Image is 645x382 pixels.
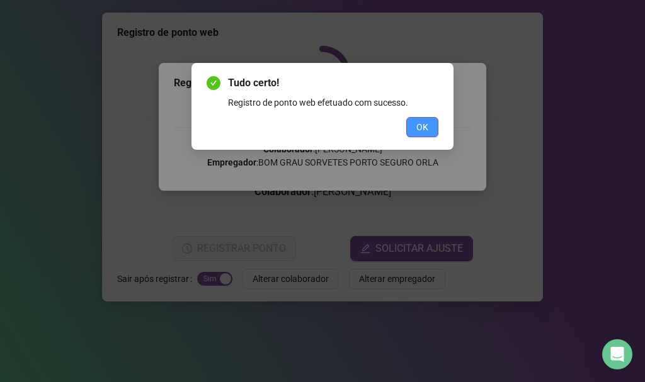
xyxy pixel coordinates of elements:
button: OK [406,117,438,137]
span: Tudo certo! [228,76,438,91]
div: Registro de ponto web efetuado com sucesso. [228,96,438,110]
span: check-circle [207,76,220,90]
div: Open Intercom Messenger [602,339,632,369]
span: OK [416,120,428,134]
